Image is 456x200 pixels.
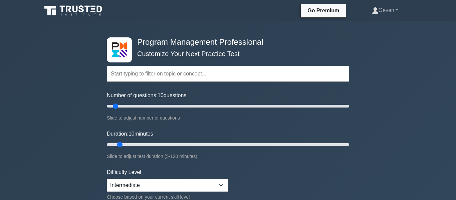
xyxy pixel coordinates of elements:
h4: Program Management Professional [135,37,316,47]
span: 10 [129,131,135,137]
a: Geven [356,4,414,17]
input: Start typing to filter on topic or concept... [107,66,349,82]
a: Go Premium [303,6,343,15]
span: 10 [158,92,164,98]
label: Duration: minutes [107,130,153,138]
label: Difficulty Level [107,168,141,176]
label: Number of questions: questions [107,91,186,99]
div: Slide to adjust test duration (5-120 minutes) [107,152,349,160]
div: Slide to adjust number of questions [107,114,349,122]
